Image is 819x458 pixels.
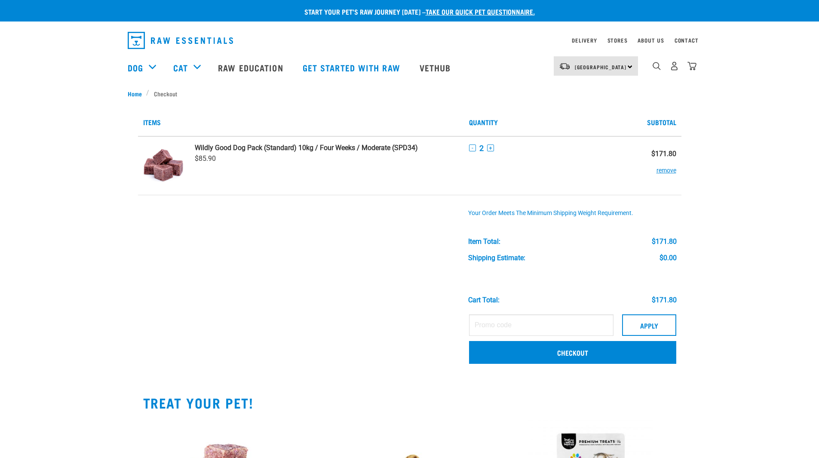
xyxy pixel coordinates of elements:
input: Promo code [469,314,613,336]
img: Wildly Good Dog Pack (Standard) [143,144,185,188]
a: Stores [607,39,628,42]
button: remove [656,158,676,175]
button: Apply [622,314,676,336]
img: user.png [670,61,679,71]
div: Your order meets the minimum shipping weight requirement. [468,210,677,217]
span: [GEOGRAPHIC_DATA] [575,65,627,68]
img: van-moving.png [559,62,571,70]
img: Raw Essentials Logo [128,32,233,49]
th: Items [138,108,464,136]
span: 2 [479,144,484,153]
a: Checkout [469,341,676,363]
a: Vethub [411,50,462,85]
a: Home [128,89,147,98]
a: Dog [128,61,143,74]
td: $171.80 [627,136,681,195]
nav: dropdown navigation [121,28,699,52]
th: Quantity [464,108,627,136]
img: home-icon-1@2x.png [653,62,661,70]
th: Subtotal [627,108,681,136]
strong: Wildly Good Dog Pack (Standard) 10kg / Four Weeks / Moderate (SPD34) [195,144,418,152]
a: Cat [173,61,188,74]
div: $171.80 [652,238,677,246]
div: Item Total: [468,238,500,246]
img: home-icon@2x.png [687,61,696,71]
nav: breadcrumbs [128,89,692,98]
button: + [487,144,494,151]
button: - [469,144,476,151]
a: About Us [638,39,664,42]
div: $0.00 [659,254,677,262]
a: Wildly Good Dog Pack (Standard) 10kg / Four Weeks / Moderate (SPD34) [195,144,458,152]
a: Delivery [572,39,597,42]
a: Raw Education [209,50,294,85]
a: Get started with Raw [294,50,411,85]
a: take our quick pet questionnaire. [426,9,535,13]
div: Cart total: [468,296,500,304]
div: Shipping Estimate: [468,254,525,262]
a: Contact [675,39,699,42]
h2: TREAT YOUR PET! [143,395,676,410]
div: $171.80 [652,296,677,304]
span: $85.90 [195,154,216,163]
